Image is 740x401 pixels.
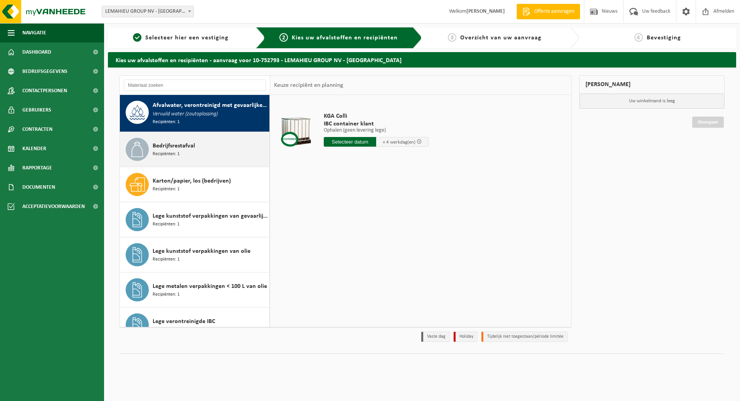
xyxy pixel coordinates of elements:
[324,137,376,147] input: Selecteer datum
[153,186,180,193] span: Recipiënten: 1
[324,120,429,128] span: IBC container klant
[120,167,270,202] button: Karton/papier, los (bedrijven) Recipiënten: 1
[153,151,180,158] span: Recipiënten: 1
[22,178,55,197] span: Documenten
[324,112,429,120] span: KGA Colli
[153,101,267,110] span: Afvalwater, verontreinigd met gevaarlijke producten
[383,140,415,145] span: + 4 werkdag(en)
[120,95,270,132] button: Afvalwater, verontreinigd met gevaarlijke producten Vervuild water (zoutoplossing) Recipiënten: 1
[120,202,270,237] button: Lege kunststof verpakkingen van gevaarlijke stoffen Recipiënten: 1
[153,317,215,326] span: Lege verontreinigde IBC
[421,332,450,342] li: Vaste dag
[145,35,229,41] span: Selecteer hier een vestiging
[153,221,180,228] span: Recipiënten: 1
[279,33,288,42] span: 2
[153,176,231,186] span: Karton/papier, los (bedrijven)
[153,282,267,291] span: Lege metalen verpakkingen < 100 L van olie
[22,81,67,100] span: Contactpersonen
[124,80,266,91] input: Materiaal zoeken
[22,197,85,216] span: Acceptatievoorwaarden
[120,132,270,167] button: Bedrijfsrestafval Recipiënten: 1
[153,211,267,221] span: Lege kunststof verpakkingen van gevaarlijke stoffen
[22,62,67,81] span: Bedrijfsgegevens
[22,139,46,158] span: Kalender
[634,33,643,42] span: 4
[454,332,478,342] li: Holiday
[647,35,681,41] span: Bevestiging
[22,100,51,120] span: Gebruikers
[692,117,724,128] a: Doorgaan
[516,4,580,19] a: Offerte aanvragen
[153,110,218,118] span: Vervuild water (zoutoplossing)
[270,76,347,95] div: Keuze recipiënt en planning
[466,8,505,14] strong: [PERSON_NAME]
[120,272,270,308] button: Lege metalen verpakkingen < 100 L van olie Recipiënten: 1
[292,35,398,41] span: Kies uw afvalstoffen en recipiënten
[579,75,725,94] div: [PERSON_NAME]
[448,33,456,42] span: 3
[532,8,576,15] span: Offerte aanvragen
[153,326,180,333] span: Recipiënten: 2
[102,6,193,17] span: LEMAHIEU GROUP NV - GENT
[153,291,180,298] span: Recipiënten: 1
[153,247,251,256] span: Lege kunststof verpakkingen van olie
[108,52,736,67] h2: Kies uw afvalstoffen en recipiënten - aanvraag voor 10-752793 - LEMAHIEU GROUP NV - [GEOGRAPHIC_D...
[133,33,141,42] span: 1
[22,120,52,139] span: Contracten
[324,128,429,133] p: Ophalen (geen levering lege)
[153,118,180,126] span: Recipiënten: 1
[153,141,195,151] span: Bedrijfsrestafval
[481,332,568,342] li: Tijdelijk niet toegestaan/période limitée
[460,35,542,41] span: Overzicht van uw aanvraag
[580,94,725,108] p: Uw winkelmand is leeg
[153,256,180,263] span: Recipiënten: 1
[22,23,46,42] span: Navigatie
[22,42,51,62] span: Dashboard
[22,158,52,178] span: Rapportage
[112,33,250,42] a: 1Selecteer hier een vestiging
[120,237,270,272] button: Lege kunststof verpakkingen van olie Recipiënten: 1
[120,308,270,343] button: Lege verontreinigde IBC Recipiënten: 2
